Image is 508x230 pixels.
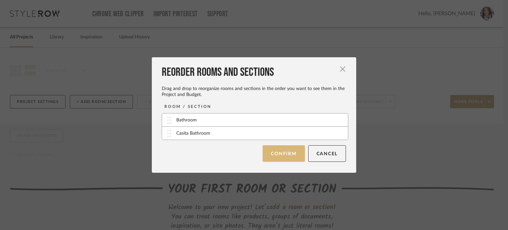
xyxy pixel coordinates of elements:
[176,130,210,137] div: Casita Bathroom
[176,117,197,124] div: Bathroom
[308,145,346,162] button: Cancel
[162,86,346,98] div: Drag and drop to reorganize rooms and sections in the order you want to see them in the Project a...
[164,103,211,110] div: ROOM / SECTION
[162,65,346,80] div: Reorder Rooms and Sections
[167,130,171,137] img: vertical-grip.svg
[167,116,171,124] img: vertical-grip.svg
[336,63,349,76] button: Close
[263,145,305,162] button: Confirm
